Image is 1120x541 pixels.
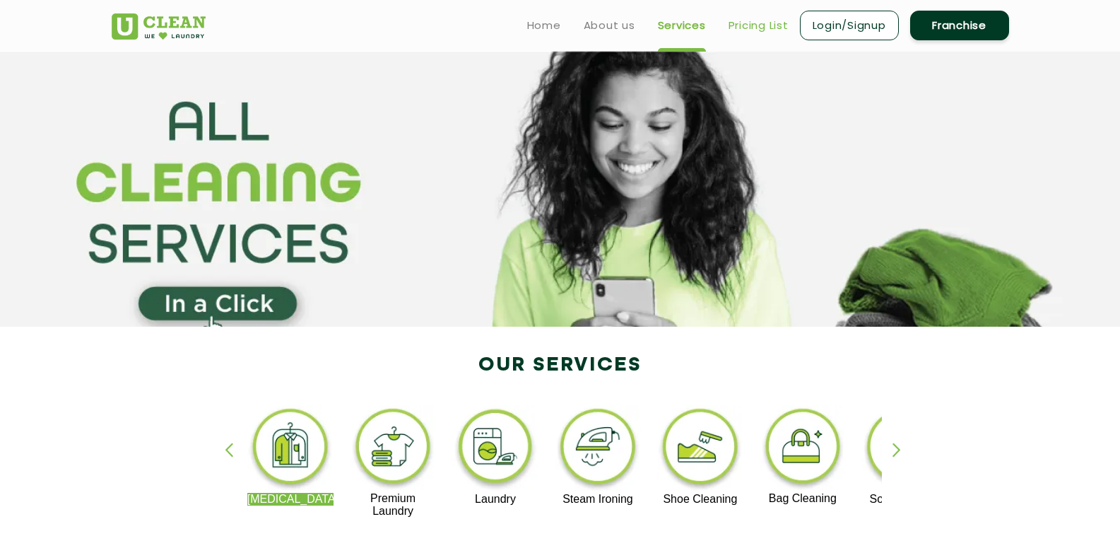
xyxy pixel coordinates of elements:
[527,17,561,34] a: Home
[657,493,744,506] p: Shoe Cleaning
[112,13,206,40] img: UClean Laundry and Dry Cleaning
[910,11,1009,40] a: Franchise
[584,17,635,34] a: About us
[247,493,334,506] p: [MEDICAL_DATA]
[729,17,789,34] a: Pricing List
[800,11,899,40] a: Login/Signup
[452,493,539,506] p: Laundry
[350,405,437,492] img: premium_laundry_cleaning_11zon.webp
[350,492,437,518] p: Premium Laundry
[760,492,847,505] p: Bag Cleaning
[555,493,642,506] p: Steam Ironing
[247,405,334,493] img: dry_cleaning_11zon.webp
[657,405,744,493] img: shoe_cleaning_11zon.webp
[760,405,847,492] img: bag_cleaning_11zon.webp
[861,405,948,493] img: sofa_cleaning_11zon.webp
[658,17,706,34] a: Services
[861,493,948,506] p: Sofa Cleaning
[555,405,642,493] img: steam_ironing_11zon.webp
[452,405,539,493] img: laundry_cleaning_11zon.webp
